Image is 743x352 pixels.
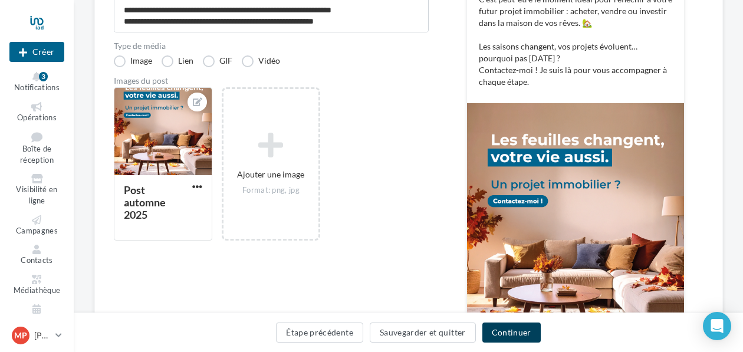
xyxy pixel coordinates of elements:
a: Calendrier [9,302,64,327]
div: Post automne 2025 [124,183,166,221]
button: Créer [9,42,64,62]
label: Vidéo [242,55,280,67]
label: GIF [203,55,232,67]
a: Opérations [9,100,64,125]
div: Images du post [114,77,429,85]
a: Visibilité en ligne [9,172,64,208]
button: Continuer [482,323,541,343]
span: Médiathèque [14,285,61,295]
span: Boîte de réception [20,144,54,165]
span: Campagnes [16,226,58,235]
label: Lien [162,55,193,67]
p: [PERSON_NAME] [34,330,51,341]
span: Visibilité en ligne [16,185,57,206]
span: MP [14,330,27,341]
a: Contacts [9,242,64,268]
label: Image [114,55,152,67]
div: Open Intercom Messenger [703,312,731,340]
a: Boîte de réception [9,129,64,167]
a: Campagnes [9,213,64,238]
span: Contacts [21,255,53,265]
span: Opérations [17,113,57,122]
button: Étape précédente [276,323,363,343]
label: Type de média [114,42,429,50]
button: Notifications 3 [9,70,64,95]
button: Sauvegarder et quitter [370,323,476,343]
div: 3 [39,72,48,81]
div: Nouvelle campagne [9,42,64,62]
a: MP [PERSON_NAME] [9,324,64,347]
span: Notifications [14,83,60,92]
a: Médiathèque [9,272,64,298]
span: Calendrier [18,315,55,324]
